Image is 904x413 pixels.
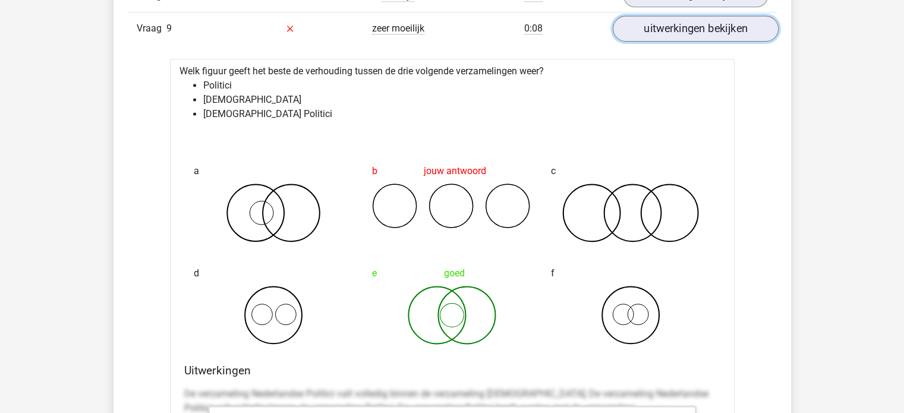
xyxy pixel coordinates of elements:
[551,159,556,183] span: c
[372,159,377,183] span: b
[137,21,166,36] span: Vraag
[194,261,199,285] span: d
[612,15,778,42] a: uitwerkingen bekijken
[372,23,424,34] span: zeer moeilijk
[372,159,532,183] div: jouw antwoord
[524,23,543,34] span: 0:08
[203,107,725,121] li: [DEMOGRAPHIC_DATA] Politici
[372,261,532,285] div: goed
[372,261,377,285] span: e
[203,93,725,107] li: [DEMOGRAPHIC_DATA]
[551,261,555,285] span: f
[184,364,720,377] h4: Uitwerkingen
[166,23,172,34] span: 9
[194,159,199,183] span: a
[203,78,725,93] li: Politici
